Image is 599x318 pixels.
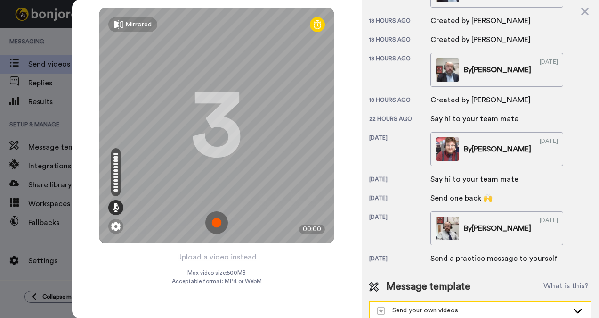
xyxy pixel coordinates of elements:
[540,137,558,161] div: [DATE]
[377,307,385,315] img: demo-template.svg
[430,174,518,185] div: Say hi to your team mate
[41,27,162,36] p: Hi [PERSON_NAME], ​ Boost your Bonjoro view rate with this handy guide. Make sure your sending ad...
[436,137,459,161] img: a3c7feb0-8d3e-408f-ac40-002215a86eec-thumb.jpg
[436,217,459,240] img: dfb58ee6-cfe1-40d3-983b-7ed89e986f6b-thumb.jpg
[386,280,470,294] span: Message template
[369,176,430,185] div: [DATE]
[369,115,430,125] div: 22 hours ago
[191,90,243,161] div: 3
[369,213,430,245] div: [DATE]
[430,94,531,106] div: Created by [PERSON_NAME]
[369,134,430,166] div: [DATE]
[464,64,531,75] div: By [PERSON_NAME]
[369,96,430,106] div: 18 hours ago
[436,58,459,82] img: 023b1510-d99f-4905-b7c5-bfa4670d3d96-thumb.jpg
[172,277,262,285] span: Acceptable format: MP4 or WebM
[430,192,493,204] div: Send one back 🙌
[111,222,121,231] img: ic_gear.svg
[205,211,228,234] img: ic_record_start.svg
[174,251,259,263] button: Upload a video instead
[540,217,558,240] div: [DATE]
[430,211,563,245] a: By[PERSON_NAME][DATE]
[430,53,563,87] a: By[PERSON_NAME][DATE]
[14,20,174,51] div: message notification from James, 23h ago. Hi Blake, ​ Boost your Bonjoro view rate with this hand...
[430,253,558,264] div: Send a practice message to yourself
[21,28,36,43] img: Profile image for James
[377,306,568,315] div: Send your own videos
[541,280,591,294] button: What is this?
[187,269,246,276] span: Max video size: 500 MB
[369,255,430,264] div: [DATE]
[41,36,162,45] p: Message from James, sent 23h ago
[540,58,558,82] div: [DATE]
[430,113,518,125] div: Say hi to your team mate
[369,194,430,204] div: [DATE]
[430,132,563,166] a: By[PERSON_NAME][DATE]
[369,55,430,87] div: 18 hours ago
[464,223,531,234] div: By [PERSON_NAME]
[299,225,325,234] div: 00:00
[464,143,531,155] div: By [PERSON_NAME]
